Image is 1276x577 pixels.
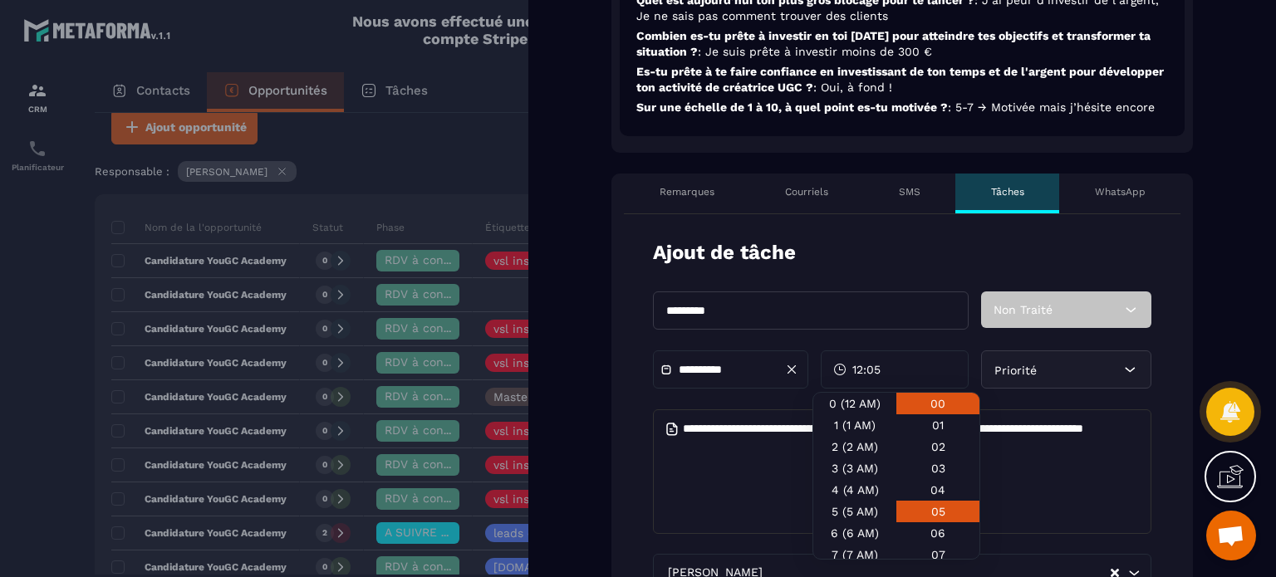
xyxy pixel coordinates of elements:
[813,414,896,436] div: 1 (1 AM)
[991,185,1024,198] p: Tâches
[896,522,979,544] div: 06
[813,479,896,501] div: 4 (4 AM)
[852,361,881,378] span: 12:05
[813,81,892,94] span: : Oui, à fond !
[896,436,979,457] div: 02
[785,185,828,198] p: Courriels
[1095,185,1146,198] p: WhatsApp
[636,28,1168,60] p: Combien es-tu prête à investir en toi [DATE] pour atteindre tes objectifs et transformer ta situa...
[653,239,796,266] p: Ajout de tâche
[813,501,896,522] div: 5 (5 AM)
[896,501,979,522] div: 05
[813,544,896,565] div: 7 (7 AM)
[994,303,1053,316] span: Non Traité
[948,100,1155,114] span: : 5-7 → Motivée mais j’hésite encore
[813,457,896,479] div: 3 (3 AM)
[636,64,1168,95] p: Es-tu prête à te faire confiance en investissant de ton temps et de l'argent pour développer ton ...
[994,364,1037,377] span: Priorité
[896,457,979,479] div: 03
[896,544,979,565] div: 07
[896,414,979,436] div: 01
[660,185,714,198] p: Remarques
[813,522,896,544] div: 6 (6 AM)
[698,45,932,58] span: : Je suis prête à investir moins de 300 €
[896,479,979,501] div: 04
[1206,511,1256,560] div: Ouvrir le chat
[636,100,1168,115] p: Sur une échelle de 1 à 10, à quel point es-tu motivée ?
[896,393,979,414] div: 00
[899,185,920,198] p: SMS
[813,393,896,414] div: 0 (12 AM)
[813,436,896,457] div: 2 (2 AM)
